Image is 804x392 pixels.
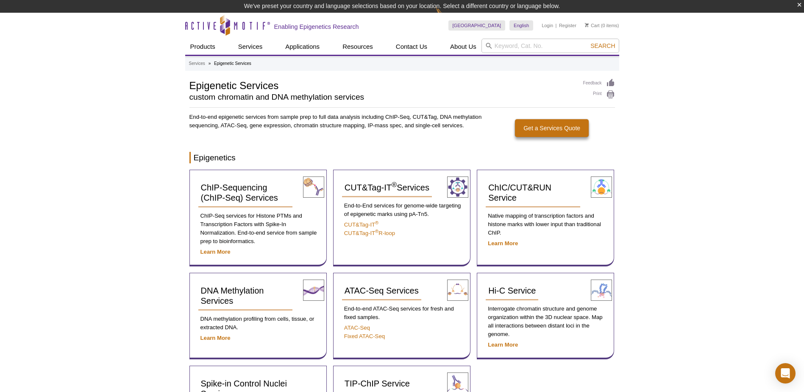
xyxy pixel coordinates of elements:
p: Interrogate chromatin structure and genome organization within the 3D nuclear space. Map all inte... [486,305,605,339]
button: Search [588,42,618,50]
span: ChIC/CUT&RUN Service [488,183,551,202]
p: Native mapping of transcription factors and histone marks with lower input than traditional ChIP. [486,212,605,237]
li: | [556,20,557,31]
img: ChIC/CUT&RUN Service [591,176,612,198]
p: DNA methylation profiling from cells, tissue, or extracted DNA. [198,315,318,332]
a: Learn More [488,342,518,348]
sup: ® [375,220,378,225]
li: » [209,61,211,66]
div: Open Intercom Messenger [775,363,796,384]
li: Epigenetic Services [214,61,251,66]
img: Hi-C Service [591,280,612,301]
a: Get a Services Quote [515,119,589,137]
a: Resources [337,39,378,55]
img: Change Here [436,6,458,26]
img: CUT&Tag-IT® Services [447,176,468,198]
span: Search [590,42,615,49]
img: Your Cart [585,23,589,27]
p: ChIP-Seq services for Histone PTMs and Transcription Factors with Spike-In Normalization. End-to-... [198,212,318,246]
a: CUT&Tag-IT®R-loop [344,230,395,236]
a: ChIP-Sequencing (ChIP-Seq) Services [198,179,293,207]
span: ATAC-Seq Services [345,286,419,295]
a: Services [189,60,205,67]
p: End-to-end epigenetic services from sample prep to full data analysis including ChIP-Seq, CUT&Tag... [189,113,483,130]
a: Print [583,90,615,99]
a: Register [559,22,576,28]
a: About Us [445,39,481,55]
span: TIP-ChIP Service [345,379,410,388]
p: End-to-End services for genome-wide targeting of epigenetic marks using pA-Tn5. [342,202,462,218]
h2: Epigenetics [189,152,615,163]
img: DNA Methylation Services [303,280,324,301]
a: ATAC-Seq [344,325,370,331]
a: Cart [585,22,600,28]
a: DNA Methylation Services [198,282,293,311]
span: Hi-C Service [488,286,536,295]
li: (0 items) [585,20,619,31]
a: Contact Us [391,39,432,55]
img: ChIP-Seq Services [303,176,324,198]
input: Keyword, Cat. No. [481,39,619,53]
a: ChIC/CUT&RUN Service [486,179,580,207]
a: Fixed ATAC-Seq [344,333,385,339]
a: Feedback [583,78,615,88]
a: Applications [280,39,325,55]
a: Services [233,39,268,55]
sup: ® [392,181,397,189]
a: English [509,20,533,31]
p: End-to-end ATAC-Seq services for fresh and fixed samples. [342,305,462,322]
a: [GEOGRAPHIC_DATA] [448,20,506,31]
a: Learn More [200,335,231,341]
span: CUT&Tag-IT Services [345,183,429,192]
a: Learn More [488,240,518,246]
img: ATAC-Seq Services [447,280,468,301]
h1: Epigenetic Services [189,78,575,91]
h2: custom chromatin and DNA methylation services [189,93,575,101]
a: Hi-C Service [486,282,538,300]
a: CUT&Tag-IT® [344,221,378,228]
span: DNA Methylation Services [201,286,264,305]
h2: Enabling Epigenetics Research [274,23,359,31]
a: ATAC-Seq Services [342,282,421,300]
sup: ® [375,229,378,234]
a: Products [185,39,220,55]
a: CUT&Tag-IT®Services [342,179,432,197]
a: Login [542,22,553,28]
a: Learn More [200,249,231,255]
span: ChIP-Sequencing (ChIP-Seq) Services [201,183,278,202]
